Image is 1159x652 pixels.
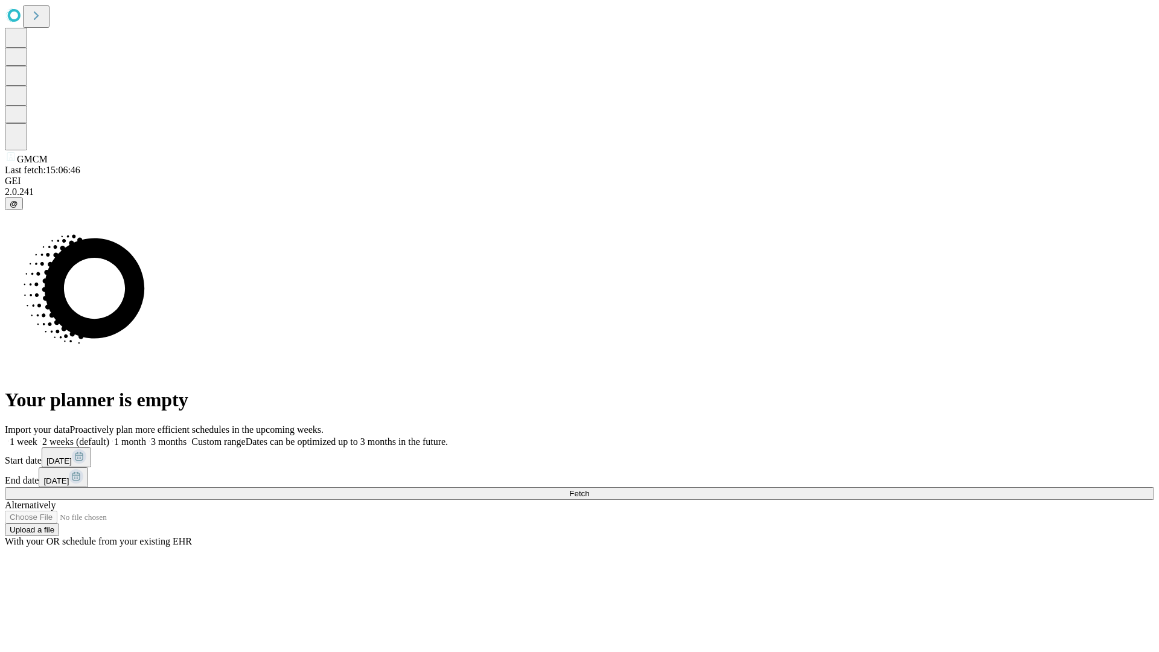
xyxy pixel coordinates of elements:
[5,523,59,536] button: Upload a file
[246,436,448,447] span: Dates can be optimized up to 3 months in the future.
[10,199,18,208] span: @
[70,424,324,435] span: Proactively plan more efficient schedules in the upcoming weeks.
[114,436,146,447] span: 1 month
[17,154,48,164] span: GMCM
[5,176,1154,187] div: GEI
[5,389,1154,411] h1: Your planner is empty
[46,456,72,465] span: [DATE]
[151,436,187,447] span: 3 months
[43,476,69,485] span: [DATE]
[5,424,70,435] span: Import your data
[5,165,80,175] span: Last fetch: 15:06:46
[191,436,245,447] span: Custom range
[10,436,37,447] span: 1 week
[5,197,23,210] button: @
[569,489,589,498] span: Fetch
[5,447,1154,467] div: Start date
[5,500,56,510] span: Alternatively
[42,447,91,467] button: [DATE]
[39,467,88,487] button: [DATE]
[5,187,1154,197] div: 2.0.241
[5,487,1154,500] button: Fetch
[42,436,109,447] span: 2 weeks (default)
[5,536,192,546] span: With your OR schedule from your existing EHR
[5,467,1154,487] div: End date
